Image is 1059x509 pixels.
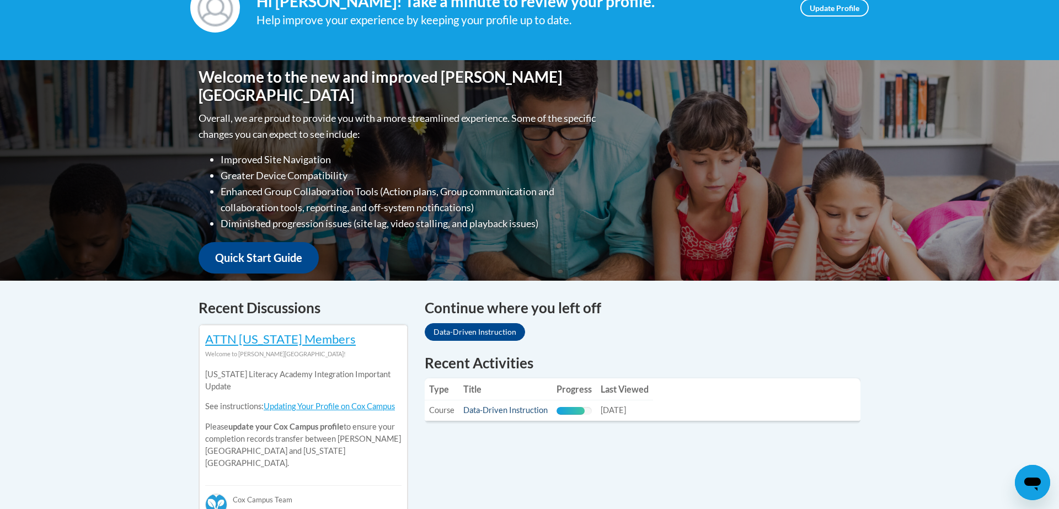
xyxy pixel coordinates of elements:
p: Overall, we are proud to provide you with a more streamlined experience. Some of the specific cha... [199,110,598,142]
li: Greater Device Compatibility [221,168,598,184]
iframe: Button to launch messaging window [1015,465,1050,500]
p: See instructions: [205,400,402,412]
th: Type [425,378,459,400]
th: Progress [552,378,596,400]
h4: Recent Discussions [199,297,408,319]
a: Quick Start Guide [199,242,319,274]
span: [DATE] [601,405,626,415]
h1: Recent Activities [425,353,860,373]
div: Please to ensure your completion records transfer between [PERSON_NAME][GEOGRAPHIC_DATA] and [US_... [205,360,402,478]
a: Updating Your Profile on Cox Campus [264,401,395,411]
div: Progress, % [557,407,585,415]
span: Course [429,405,454,415]
p: [US_STATE] Literacy Academy Integration Important Update [205,368,402,393]
h4: Continue where you left off [425,297,860,319]
div: Cox Campus Team [205,485,402,505]
div: Welcome to [PERSON_NAME][GEOGRAPHIC_DATA]! [205,348,402,360]
a: Data-Driven Instruction [425,323,525,341]
li: Diminished progression issues (site lag, video stalling, and playback issues) [221,216,598,232]
a: ATTN [US_STATE] Members [205,331,356,346]
a: Data-Driven Instruction [463,405,548,415]
th: Last Viewed [596,378,653,400]
th: Title [459,378,552,400]
b: update your Cox Campus profile [228,422,344,431]
div: Help improve your experience by keeping your profile up to date. [256,11,784,29]
li: Enhanced Group Collaboration Tools (Action plans, Group communication and collaboration tools, re... [221,184,598,216]
h1: Welcome to the new and improved [PERSON_NAME][GEOGRAPHIC_DATA] [199,68,598,105]
li: Improved Site Navigation [221,152,598,168]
